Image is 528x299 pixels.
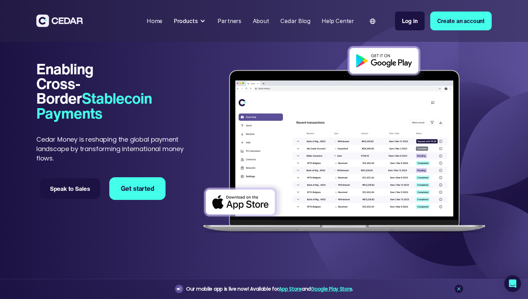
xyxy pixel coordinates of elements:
[278,13,313,29] a: Cedar Blog
[402,17,418,25] div: Log in
[311,285,352,292] a: Google Play Store
[144,13,166,29] a: Home
[322,17,354,25] div: Help Center
[215,13,244,29] a: Partners
[147,17,162,25] div: Home
[40,178,100,199] a: Speak to Sales
[36,87,152,124] span: Stablecoin Payments
[319,13,357,29] a: Help Center
[186,285,353,293] div: Our mobile app is live now! Available for and .
[218,17,241,25] div: Partners
[109,177,166,200] a: Get started
[279,285,301,292] a: App Store
[250,13,272,29] a: About
[171,14,209,28] div: Products
[174,17,198,25] div: Products
[176,286,182,292] img: announcement
[36,135,197,163] p: Cedar Money is reshaping the global payment landscape by transforming international money flows.
[395,12,425,30] a: Log in
[253,17,269,25] div: About
[370,18,375,24] img: world icon
[280,17,310,25] div: Cedar Blog
[504,275,521,292] div: Open Intercom Messenger
[430,12,492,30] a: Create an account
[36,61,133,121] h1: Enabling Cross-Border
